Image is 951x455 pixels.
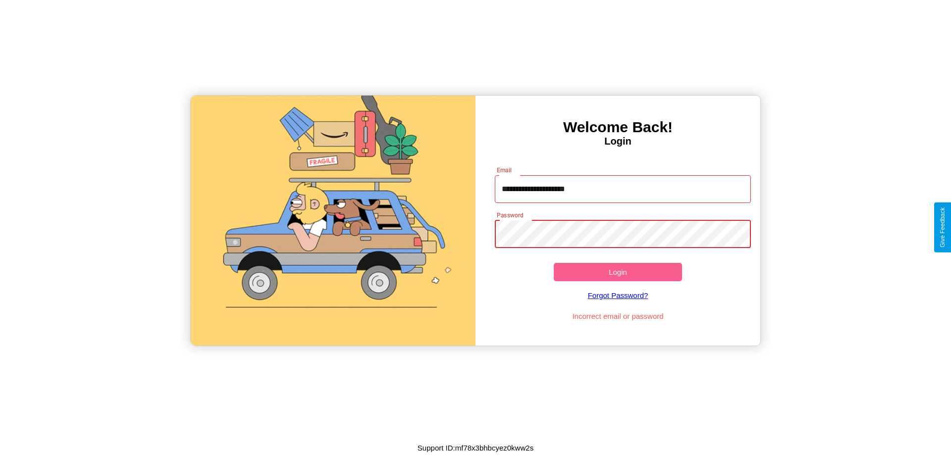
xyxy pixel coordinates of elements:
button: Login [554,263,682,281]
label: Email [497,166,512,174]
p: Incorrect email or password [490,309,746,323]
img: gif [191,96,475,346]
h3: Welcome Back! [475,119,760,136]
label: Password [497,211,523,219]
div: Give Feedback [939,207,946,248]
a: Forgot Password? [490,281,746,309]
p: Support ID: mf78x3bhbcyez0kww2s [418,441,533,455]
h4: Login [475,136,760,147]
